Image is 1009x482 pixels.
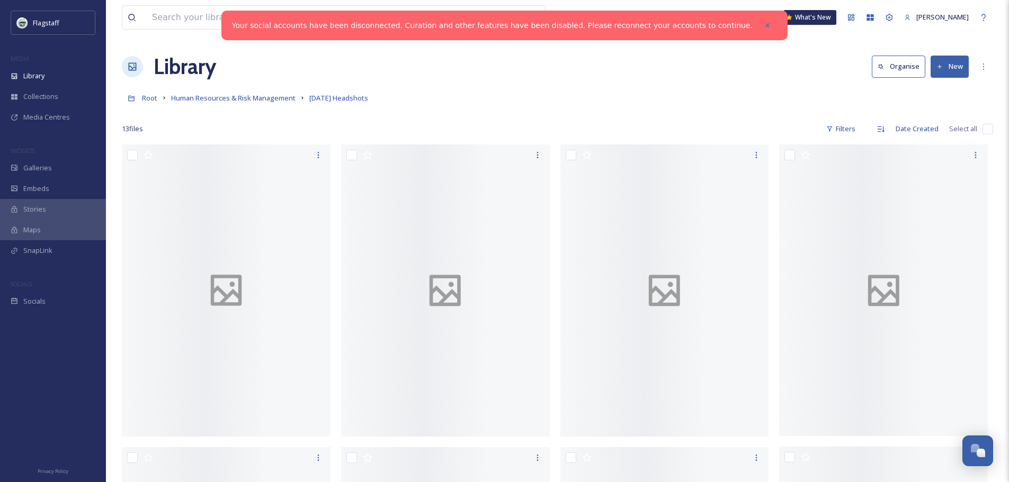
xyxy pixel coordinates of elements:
span: Collections [23,92,58,102]
a: View all files [478,7,540,28]
span: Media Centres [23,112,70,122]
span: Stories [23,204,46,214]
div: Filters [821,119,861,139]
span: Library [23,71,44,81]
span: Privacy Policy [38,468,68,475]
span: Maps [23,225,41,235]
span: Embeds [23,184,49,194]
span: Human Resources & Risk Management [171,93,296,103]
span: WIDGETS [11,147,35,154]
a: [PERSON_NAME] [899,7,974,28]
a: Root [142,92,157,104]
span: Flagstaff [33,18,59,28]
div: Date Created [890,119,944,139]
input: Search your library [147,6,440,29]
span: SnapLink [23,245,52,256]
a: Human Resources & Risk Management [171,92,296,104]
span: SOCIALS [11,280,32,288]
a: Your social accounts have been disconnected. Curation and other features have been disabled. Plea... [232,20,753,31]
span: Galleries [23,163,52,173]
a: Library [154,51,216,83]
span: [PERSON_NAME] [916,12,969,22]
span: Socials [23,296,46,306]
a: [DATE] Headshots [309,92,368,104]
a: Privacy Policy [38,464,68,477]
button: Open Chat [962,435,993,466]
span: MEDIA [11,54,29,62]
img: images%20%282%29.jpeg [17,17,28,28]
span: 13 file s [122,124,143,134]
button: New [931,56,969,77]
button: Organise [872,56,925,77]
span: [DATE] Headshots [309,93,368,103]
span: Select all [949,124,977,134]
span: Root [142,93,157,103]
a: What's New [783,10,836,25]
